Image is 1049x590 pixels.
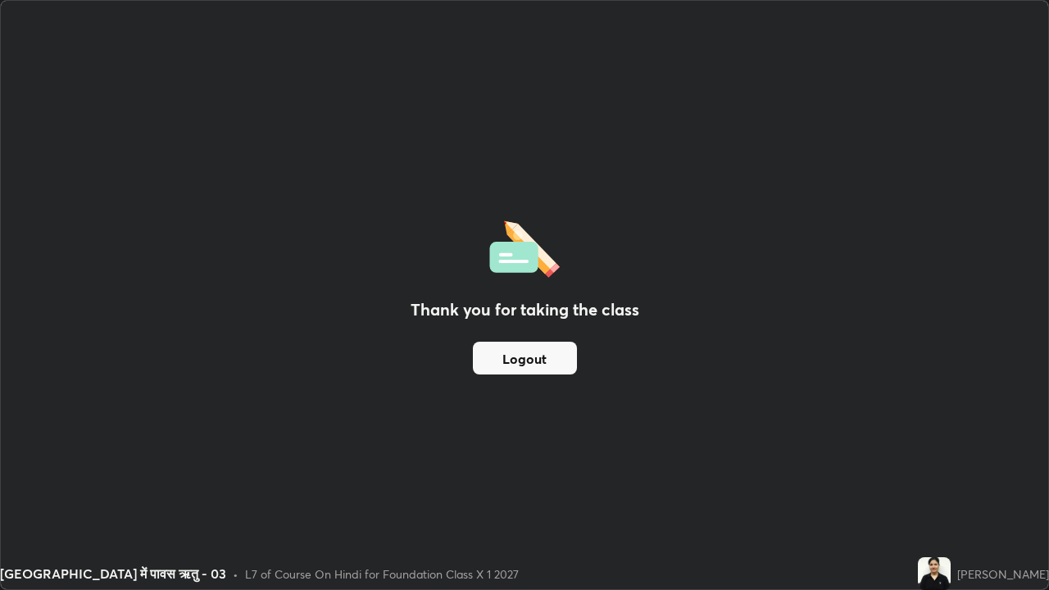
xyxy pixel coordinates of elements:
[489,216,560,278] img: offlineFeedback.1438e8b3.svg
[233,565,238,583] div: •
[957,565,1049,583] div: [PERSON_NAME]
[245,565,519,583] div: L7 of Course On Hindi for Foundation Class X 1 2027
[918,557,951,590] img: 86579f4253fc4877be02add53757b3dd.jpg
[411,297,639,322] h2: Thank you for taking the class
[473,342,577,374] button: Logout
